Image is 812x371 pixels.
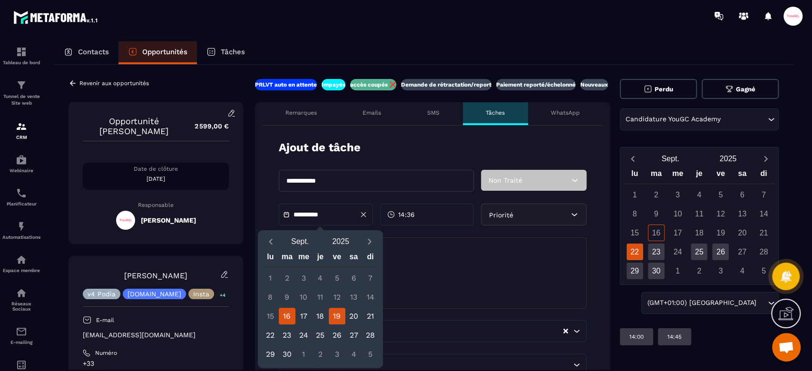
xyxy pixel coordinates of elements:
[624,152,642,165] button: Previous month
[262,327,279,343] div: 22
[343,360,571,370] input: Search for option
[563,328,568,335] button: Clear Selected
[362,289,379,305] div: 14
[262,346,279,362] div: 29
[142,48,187,56] p: Opportunités
[262,270,379,362] div: Calendar days
[312,289,329,305] div: 11
[343,326,562,336] input: Search for option
[624,167,775,279] div: Calendar wrapper
[667,333,682,341] p: 14:45
[362,270,379,286] div: 7
[755,263,772,279] div: 5
[712,263,729,279] div: 3
[732,167,753,184] div: sa
[723,114,766,125] input: Search for option
[54,41,118,64] a: Contacts
[16,121,27,132] img: formation
[427,109,440,117] p: SMS
[16,46,27,58] img: formation
[262,270,279,286] div: 1
[2,247,40,280] a: automationsautomationsEspace membre
[2,72,40,114] a: formationformationTunnel de vente Site web
[295,250,312,267] div: me
[279,346,295,362] div: 30
[2,180,40,214] a: schedulerschedulerPlanificateur
[648,186,665,203] div: 2
[755,205,772,222] div: 14
[580,81,608,88] p: Nouveaux
[669,263,686,279] div: 1
[295,327,312,343] div: 24
[279,270,295,286] div: 2
[193,291,209,297] p: Insta
[736,86,755,93] span: Gagné
[646,167,667,184] div: ma
[16,187,27,199] img: scheduler
[329,346,345,362] div: 3
[669,205,686,222] div: 10
[16,287,27,299] img: social-network
[755,244,772,260] div: 28
[734,225,751,241] div: 20
[486,109,505,117] p: Tâches
[95,349,117,357] p: Numéro
[2,319,40,352] a: emailemailE-mailing
[13,9,99,26] img: logo
[648,244,665,260] div: 23
[279,327,295,343] div: 23
[78,48,109,56] p: Contacts
[755,225,772,241] div: 21
[329,270,345,286] div: 5
[295,289,312,305] div: 10
[16,154,27,166] img: automations
[758,298,765,308] input: Search for option
[691,225,707,241] div: 18
[2,93,40,107] p: Tunnel de vente Site web
[350,81,396,88] p: accès coupés ❌
[712,244,729,260] div: 26
[642,150,699,167] button: Open months overlay
[401,81,491,88] p: Demande de rétractation/report
[216,290,229,300] p: +4
[312,270,329,286] div: 4
[2,301,40,312] p: Réseaux Sociaux
[753,167,774,184] div: di
[345,308,362,324] div: 20
[712,205,729,222] div: 12
[712,225,729,241] div: 19
[669,186,686,203] div: 3
[489,211,513,219] span: Priorité
[362,327,379,343] div: 28
[312,346,329,362] div: 2
[734,186,751,203] div: 6
[16,254,27,265] img: automations
[83,331,229,340] p: [EMAIL_ADDRESS][DOMAIN_NAME]
[329,308,345,324] div: 19
[699,150,757,167] button: Open years overlay
[667,167,688,184] div: me
[279,250,295,267] div: ma
[641,292,779,314] div: Search for option
[669,225,686,241] div: 17
[345,270,362,286] div: 6
[96,316,114,324] p: E-mail
[345,327,362,343] div: 27
[88,291,116,297] p: v4 Podia
[16,79,27,91] img: formation
[2,168,40,173] p: Webinaire
[16,221,27,232] img: automations
[185,117,229,136] p: 2 599,00 €
[279,140,361,156] p: Ajout de tâche
[255,81,317,88] p: PRLVT auto en attente
[626,263,643,279] div: 29
[197,41,254,64] a: Tâches
[127,291,181,297] p: [DOMAIN_NAME]
[141,216,196,224] h5: [PERSON_NAME]
[262,250,379,362] div: Calendar wrapper
[221,48,245,56] p: Tâches
[362,346,379,362] div: 5
[772,333,801,361] div: Ouvrir le chat
[124,271,187,280] a: [PERSON_NAME]
[2,147,40,180] a: automationsautomationsWebinaire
